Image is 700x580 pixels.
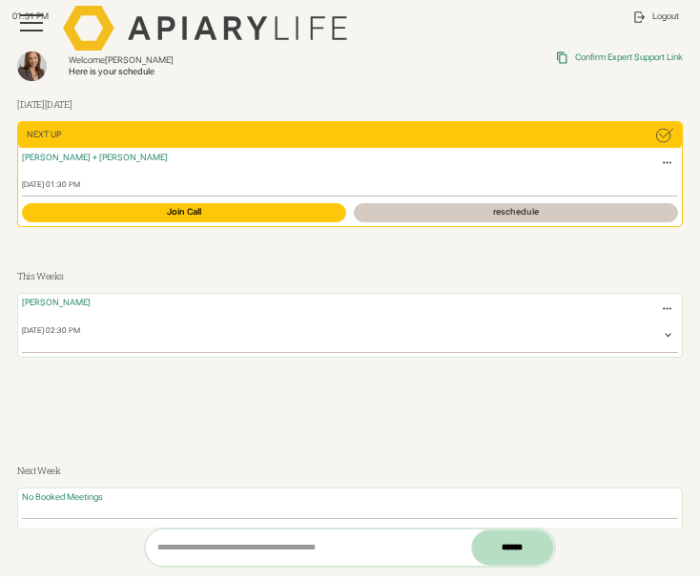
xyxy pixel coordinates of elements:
[22,203,345,222] a: Join Call
[22,298,91,307] span: [PERSON_NAME]
[17,270,683,284] h3: This Weeks
[575,52,683,63] div: Confirm Expert Support Link
[22,153,168,162] span: [PERSON_NAME] + [PERSON_NAME]
[624,2,687,31] a: Logout
[69,55,374,66] div: Welcome
[22,492,103,502] span: No Booked Meetings
[354,203,677,222] a: reschedule
[69,67,374,77] div: Here is your schedule
[45,98,72,111] span: [DATE]
[105,55,174,65] span: [PERSON_NAME]
[17,465,683,479] h3: Next Week
[17,98,683,113] h3: [DATE]
[22,180,677,190] div: [DATE] 01:30 PM
[22,326,80,345] div: [DATE] 02:30 PM
[652,11,679,22] div: Logout
[27,130,61,140] div: Next Up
